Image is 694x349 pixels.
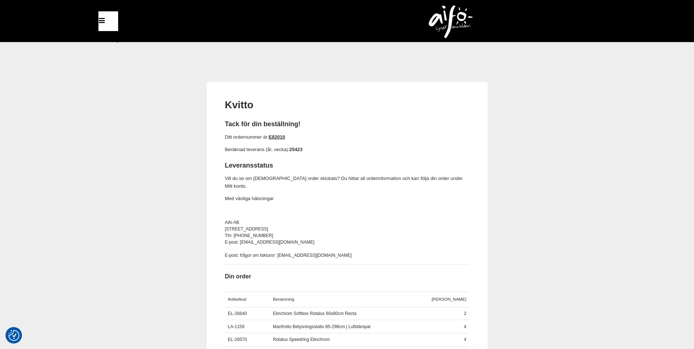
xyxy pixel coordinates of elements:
[8,330,19,341] img: Revisit consent button
[225,232,469,239] div: Tfn: [PHONE_NUMBER]
[228,337,247,342] a: EL-26570
[8,329,19,342] button: Samtyckesinställningar
[225,120,469,129] h2: Tack för din beställning!
[464,337,466,342] span: 4
[228,324,244,329] a: LA-1159
[225,219,469,226] div: Aifo AB
[289,147,303,152] strong: 25423
[225,175,469,190] p: Vill du se om [DEMOGRAPHIC_DATA] order skickats? Du hittar all orderinformation och kan följa din...
[225,134,469,141] p: Ditt ordernummer är:
[228,297,247,301] span: Artikelkod
[225,272,469,281] h3: Din order
[429,5,473,38] img: logo.png
[225,252,469,259] div: E-post: frågor om fakturor: [EMAIL_ADDRESS][DOMAIN_NAME]
[464,324,466,329] span: 4
[225,195,469,203] p: Med vänliga hälsningar
[273,297,294,301] span: Benämning
[464,311,466,316] span: 2
[225,161,469,170] h2: Leveransstatus
[273,324,371,329] a: Manfrotto Belysningsstativ 85-298cm | Luftdämpat
[225,239,469,245] div: E-post: [EMAIL_ADDRESS][DOMAIN_NAME]
[228,311,247,316] a: EL-26640
[273,311,356,316] a: Elinchrom Softbox Rotalux 60x80cm Recta
[269,134,285,140] a: E82010
[225,98,469,112] h1: Kvitto
[225,146,469,154] p: Beräknad leverans (år, vecka):
[432,297,466,301] span: [PERSON_NAME]
[273,337,330,342] a: Rotalux Speedring Elinchrom
[225,226,469,232] div: [STREET_ADDRESS]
